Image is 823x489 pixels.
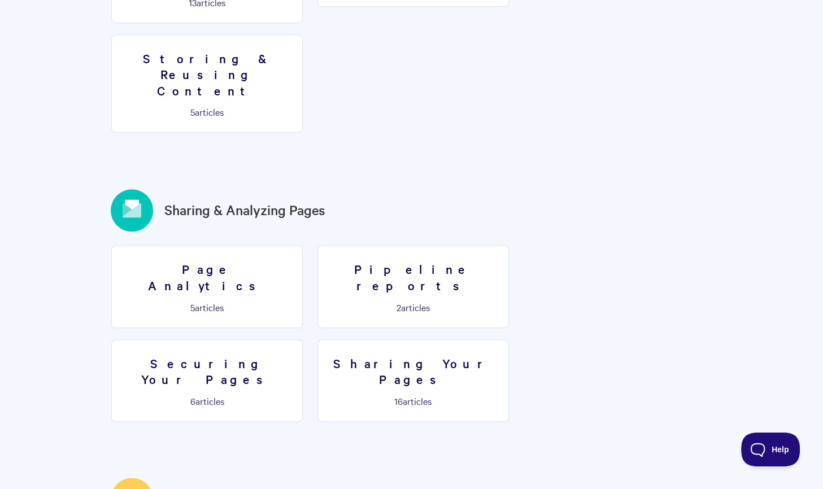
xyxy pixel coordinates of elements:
span: 5 [190,106,195,118]
h3: Sharing Your Pages [325,355,502,387]
p: articles [325,396,502,406]
h3: Pipeline reports [325,261,502,293]
p: articles [119,396,295,406]
span: 16 [394,395,403,407]
span: 5 [190,301,195,313]
a: Pipeline reports 2articles [317,245,509,328]
a: Securing Your Pages 6articles [111,339,303,422]
p: articles [325,302,502,312]
h3: Securing Your Pages [119,355,295,387]
iframe: Toggle Customer Support [741,433,800,466]
a: Sharing & Analyzing Pages [164,200,325,220]
p: articles [119,302,295,312]
a: Page Analytics 5articles [111,245,303,328]
span: 2 [397,301,401,313]
p: articles [119,107,295,117]
span: 6 [190,395,195,407]
h3: Storing & Reusing Content [119,50,295,99]
a: Storing & Reusing Content 5articles [111,34,303,133]
h3: Page Analytics [119,261,295,293]
a: Sharing Your Pages 16articles [317,339,509,422]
